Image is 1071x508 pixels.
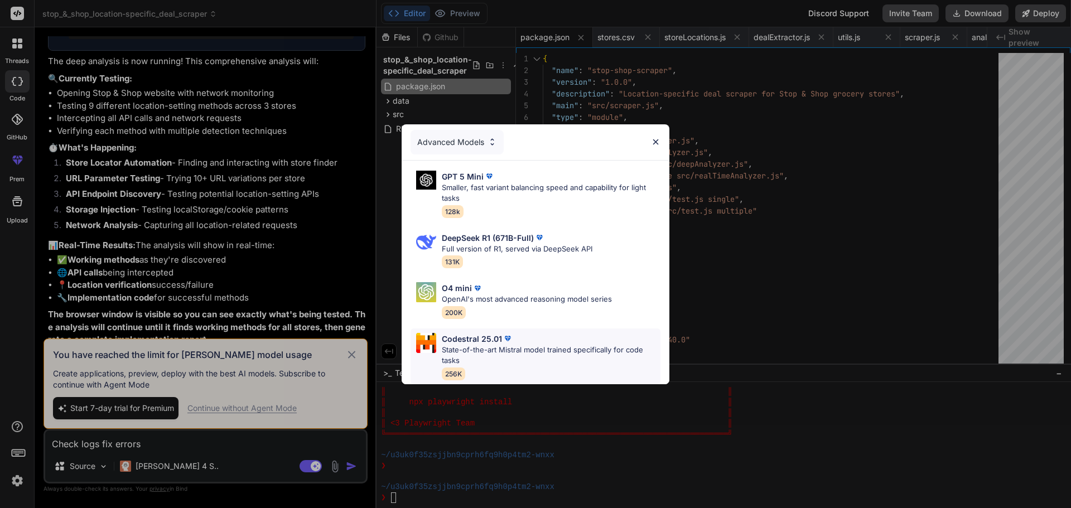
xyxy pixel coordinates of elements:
[442,244,592,255] p: Full version of R1, served via DeepSeek API
[416,171,436,190] img: Pick Models
[488,137,497,147] img: Pick Models
[442,345,660,366] p: State-of-the-art Mistral model trained specifically for code tasks
[416,333,436,353] img: Pick Models
[442,294,612,305] p: OpenAI's most advanced reasoning model series
[442,171,484,182] p: GPT 5 Mini
[484,171,495,182] img: premium
[442,367,465,380] span: 256K
[442,182,660,204] p: Smaller, fast variant balancing speed and capability for light tasks
[442,255,463,268] span: 131K
[472,283,483,294] img: premium
[411,130,504,154] div: Advanced Models
[416,282,436,302] img: Pick Models
[442,333,502,345] p: Codestral 25.01
[442,306,466,319] span: 200K
[534,232,545,243] img: premium
[416,232,436,252] img: Pick Models
[442,282,472,294] p: O4 mini
[502,333,513,344] img: premium
[442,232,534,244] p: DeepSeek R1 (671B-Full)
[651,137,660,147] img: close
[442,205,464,218] span: 128k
